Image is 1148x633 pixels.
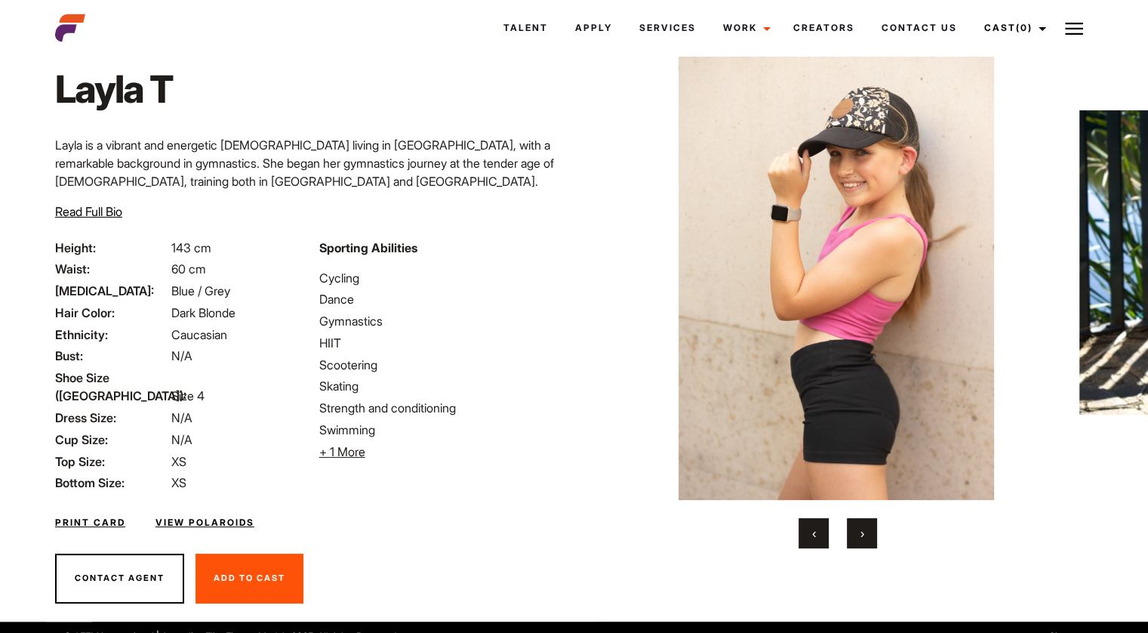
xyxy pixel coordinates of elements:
[319,399,565,417] li: Strength and conditioning
[319,312,565,330] li: Gymnastics
[55,326,168,344] span: Ethnicity:
[55,516,125,530] a: Print Card
[319,444,365,459] span: + 1 More
[319,240,417,255] strong: Sporting Abilities
[195,554,303,604] button: Add To Cast
[171,327,227,342] span: Caucasian
[214,573,285,583] span: Add To Cast
[55,13,85,43] img: cropped-aefm-brand-fav-22-square.png
[171,432,192,447] span: N/A
[55,304,168,322] span: Hair Color:
[608,25,1063,500] img: 0B5A8963
[319,334,565,352] li: HIIT
[55,452,168,471] span: Top Size:
[171,305,235,320] span: Dark Blonde
[626,8,709,48] a: Services
[55,431,168,449] span: Cup Size:
[971,8,1055,48] a: Cast(0)
[868,8,971,48] a: Contact Us
[55,474,168,492] span: Bottom Size:
[1016,22,1033,33] span: (0)
[55,260,168,278] span: Waist:
[562,8,626,48] a: Apply
[155,516,254,530] a: View Polaroids
[319,290,565,308] li: Dance
[55,239,168,257] span: Height:
[171,283,230,298] span: Blue / Grey
[55,409,168,427] span: Dress Size:
[171,348,192,363] span: N/A
[55,347,168,365] span: Bust:
[55,136,565,263] p: Layla is a vibrant and energetic [DEMOGRAPHIC_DATA] living in [GEOGRAPHIC_DATA], with a remarkabl...
[1065,20,1083,38] img: Burger icon
[55,66,179,112] h1: Layla T
[55,204,122,219] span: Read Full Bio
[171,261,206,276] span: 60 cm
[490,8,562,48] a: Talent
[319,356,565,374] li: Scootering
[171,454,186,469] span: XS
[171,475,186,490] span: XS
[780,8,868,48] a: Creators
[55,282,168,300] span: [MEDICAL_DATA]:
[171,240,211,255] span: 143 cm
[55,202,122,221] button: Read Full Bio
[171,388,205,403] span: Size 4
[319,377,565,395] li: Skating
[319,421,565,439] li: Swimming
[319,269,565,287] li: Cycling
[171,410,192,425] span: N/A
[709,8,780,48] a: Work
[55,554,184,604] button: Contact Agent
[812,526,816,541] span: Previous
[55,369,168,405] span: Shoe Size ([GEOGRAPHIC_DATA]):
[860,526,864,541] span: Next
